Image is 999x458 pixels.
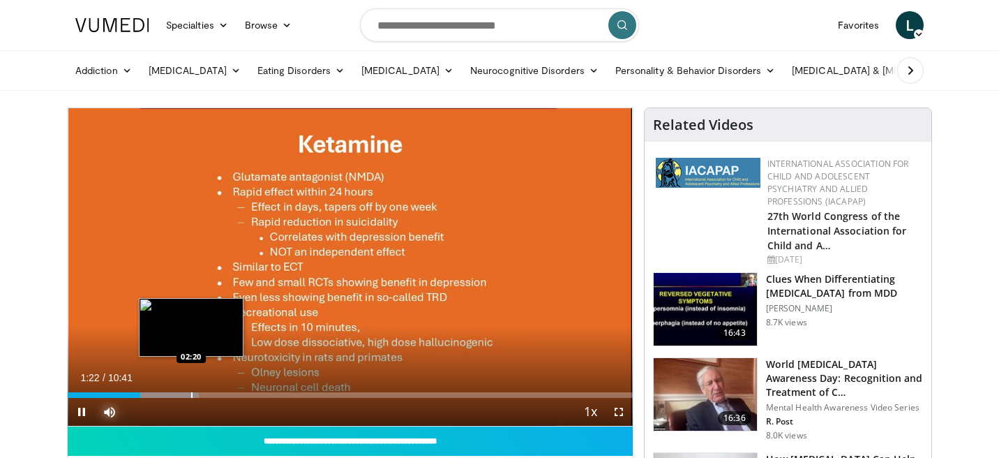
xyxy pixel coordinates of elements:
[766,402,923,413] p: Mental Health Awareness Video Series
[67,57,140,84] a: Addiction
[68,392,633,398] div: Progress Bar
[766,303,923,314] p: [PERSON_NAME]
[829,11,887,39] a: Favorites
[653,357,923,441] a: 16:36 World [MEDICAL_DATA] Awareness Day: Recognition and Treatment of C… Mental Health Awareness...
[766,416,923,427] p: R. Post
[140,57,249,84] a: [MEDICAL_DATA]
[236,11,301,39] a: Browse
[605,398,633,426] button: Fullscreen
[654,273,757,346] img: a6520382-d332-4ed3-9891-ee688fa49237.150x105_q85_crop-smart_upscale.jpg
[766,317,807,328] p: 8.7K views
[68,108,633,427] video-js: Video Player
[353,57,462,84] a: [MEDICAL_DATA]
[68,398,96,426] button: Pause
[766,272,923,300] h3: Clues When Differentiating [MEDICAL_DATA] from MDD
[767,209,907,252] a: 27th World Congress of the International Association for Child and A…
[360,8,639,42] input: Search topics, interventions
[577,398,605,426] button: Playback Rate
[783,57,983,84] a: [MEDICAL_DATA] & [MEDICAL_DATA]
[767,158,909,207] a: International Association for Child and Adolescent Psychiatry and Allied Professions (IACAPAP)
[653,117,753,133] h4: Related Videos
[103,372,105,383] span: /
[654,358,757,431] img: dad9b3bb-f8af-4dab-abc0-c3e0a61b252e.150x105_q85_crop-smart_upscale.jpg
[766,430,807,441] p: 8.0K views
[462,57,607,84] a: Neurocognitive Disorders
[158,11,236,39] a: Specialties
[80,372,99,383] span: 1:22
[767,253,920,266] div: [DATE]
[718,411,751,425] span: 16:36
[96,398,123,426] button: Mute
[766,357,923,399] h3: World [MEDICAL_DATA] Awareness Day: Recognition and Treatment of C…
[607,57,783,84] a: Personality & Behavior Disorders
[718,326,751,340] span: 16:43
[653,272,923,346] a: 16:43 Clues When Differentiating [MEDICAL_DATA] from MDD [PERSON_NAME] 8.7K views
[249,57,353,84] a: Eating Disorders
[139,298,243,357] img: image.jpeg
[75,18,149,32] img: VuMedi Logo
[896,11,924,39] a: L
[656,158,760,188] img: 2a9917ce-aac2-4f82-acde-720e532d7410.png.150x105_q85_autocrop_double_scale_upscale_version-0.2.png
[108,372,133,383] span: 10:41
